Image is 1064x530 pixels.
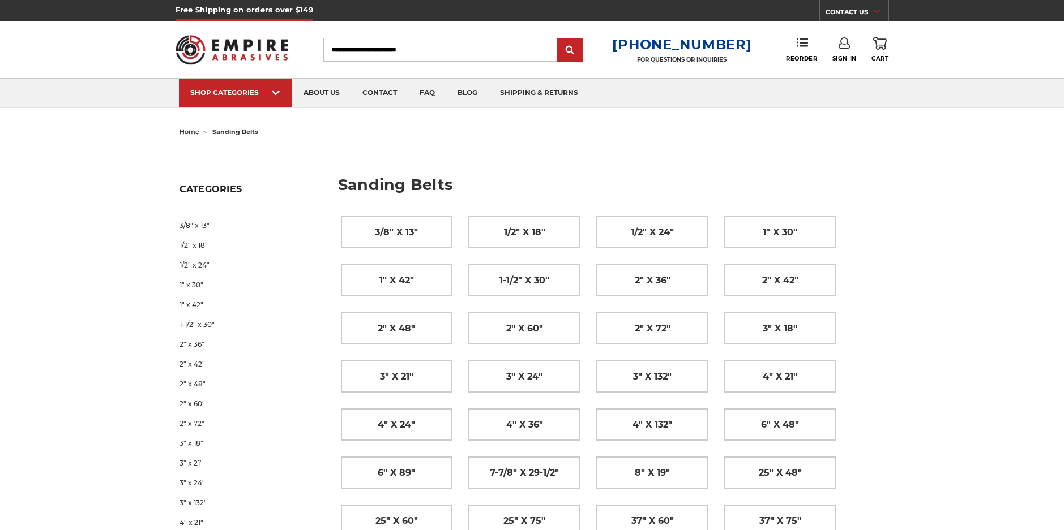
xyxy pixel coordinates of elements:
a: 2" x 60" [180,394,311,413]
span: Reorder [786,55,817,62]
a: 3" x 24" [469,361,580,392]
a: 1/2" x 24" [180,255,311,275]
img: Empire Abrasives [176,28,289,72]
span: 2" x 48" [378,319,415,338]
a: 4" x 21" [725,361,836,392]
a: Cart [871,37,888,62]
span: Sign In [832,55,857,62]
span: 4" x 21" [763,367,797,386]
a: 1/2" x 18" [469,217,580,248]
span: 2" x 42" [762,271,798,290]
a: shipping & returns [489,79,589,107]
a: 3" x 18" [180,433,311,453]
a: 2" x 36" [180,334,311,354]
span: 7-7/8" x 29-1/2" [490,463,559,482]
span: 2" x 60" [506,319,543,338]
a: 3" x 24" [180,473,311,493]
span: 3" x 21" [380,367,413,386]
span: 4" x 24" [378,415,415,434]
a: 1-1/2" x 30" [469,265,580,296]
a: 4" x 24" [341,409,452,440]
span: 4" x 36" [506,415,543,434]
a: home [180,128,199,136]
a: 1" x 42" [180,295,311,314]
a: 6" x 48" [725,409,836,440]
a: contact [351,79,408,107]
a: 3" x 132" [180,493,311,512]
a: CONTACT US [826,6,888,21]
a: 4" x 36" [469,409,580,440]
a: 1/2" x 18" [180,235,311,255]
a: 2" x 60" [469,313,580,344]
span: 1/2" x 24" [631,223,674,242]
a: 2" x 42" [725,265,836,296]
span: 2" x 36" [635,271,670,290]
span: 1-1/2" x 30" [499,271,549,290]
a: 3" x 21" [341,361,452,392]
a: blog [446,79,489,107]
a: 1" x 42" [341,265,452,296]
span: 3" x 18" [763,319,797,338]
a: 2" x 42" [180,354,311,374]
span: 1" x 42" [379,271,414,290]
a: 3" x 21" [180,453,311,473]
a: Reorder [786,37,817,62]
a: 3/8" x 13" [341,217,452,248]
span: 6" x 48" [761,415,799,434]
p: FOR QUESTIONS OR INQUIRIES [612,56,751,63]
span: 8" x 19" [635,463,670,482]
a: 1/2" x 24" [597,217,708,248]
a: 2" x 72" [180,413,311,433]
a: faq [408,79,446,107]
a: 1-1/2" x 30" [180,314,311,334]
span: 3" x 24" [506,367,542,386]
a: 2" x 72" [597,313,708,344]
a: 6" x 89" [341,457,452,488]
span: 3" x 132" [633,367,672,386]
a: about us [292,79,351,107]
a: [PHONE_NUMBER] [612,36,751,53]
h5: Categories [180,184,311,201]
div: SHOP CATEGORIES [190,88,281,97]
span: 25" x 48" [759,463,802,482]
a: 3/8" x 13" [180,216,311,235]
span: 1" x 30" [763,223,797,242]
span: 2" x 72" [635,319,670,338]
a: 1" x 30" [180,275,311,295]
a: 7-7/8" x 29-1/2" [469,457,580,488]
input: Submit [559,39,582,62]
span: sanding belts [212,128,258,136]
a: 2" x 48" [180,374,311,394]
a: 3" x 132" [597,361,708,392]
span: 4" x 132" [633,415,672,434]
a: 3" x 18" [725,313,836,344]
h1: sanding belts [338,177,1044,201]
span: 3/8" x 13" [375,223,418,242]
a: 8" x 19" [597,457,708,488]
span: 6" x 89" [378,463,415,482]
a: 2" x 36" [597,265,708,296]
a: 1" x 30" [725,217,836,248]
span: 1/2" x 18" [504,223,545,242]
a: 2" x 48" [341,313,452,344]
a: 25" x 48" [725,457,836,488]
span: Cart [871,55,888,62]
a: 4" x 132" [597,409,708,440]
